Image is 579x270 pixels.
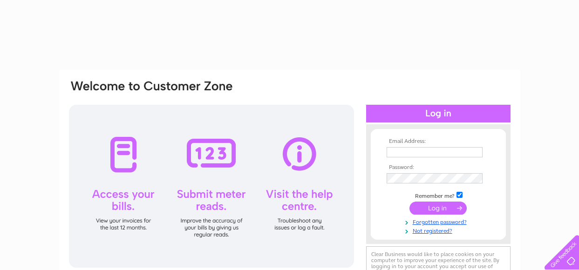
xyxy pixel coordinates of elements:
a: Forgotten password? [387,217,492,226]
th: Password: [384,164,492,171]
a: Not registered? [387,226,492,235]
input: Submit [409,202,467,215]
td: Remember me? [384,190,492,200]
th: Email Address: [384,138,492,145]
